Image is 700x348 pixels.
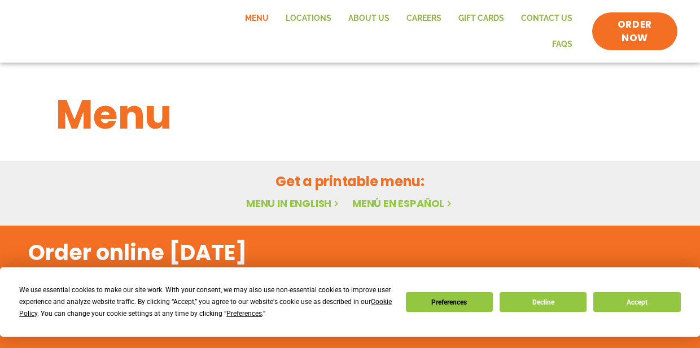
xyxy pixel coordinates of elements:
h1: Menu [56,84,644,145]
a: ORDER NOW [592,12,677,51]
button: Decline [500,292,587,312]
a: Careers [398,6,450,32]
a: Contact Us [513,6,581,32]
div: We use essential cookies to make our site work. With your consent, we may also use non-essential ... [19,284,392,320]
h2: Order online [DATE] [28,239,247,266]
a: FAQs [544,32,581,58]
a: Locations [277,6,340,32]
a: GIFT CARDS [450,6,513,32]
img: new-SAG-logo-768×292 [23,9,191,54]
h2: Get a printable menu: [56,171,644,191]
a: Menú en español [352,196,454,210]
button: Preferences [406,292,493,312]
span: ORDER NOW [603,18,666,45]
span: Preferences [226,310,262,318]
nav: Menu [202,6,581,57]
button: Accept [593,292,680,312]
a: About Us [340,6,398,32]
a: Menu in English [246,196,341,210]
a: Menu [237,6,277,32]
